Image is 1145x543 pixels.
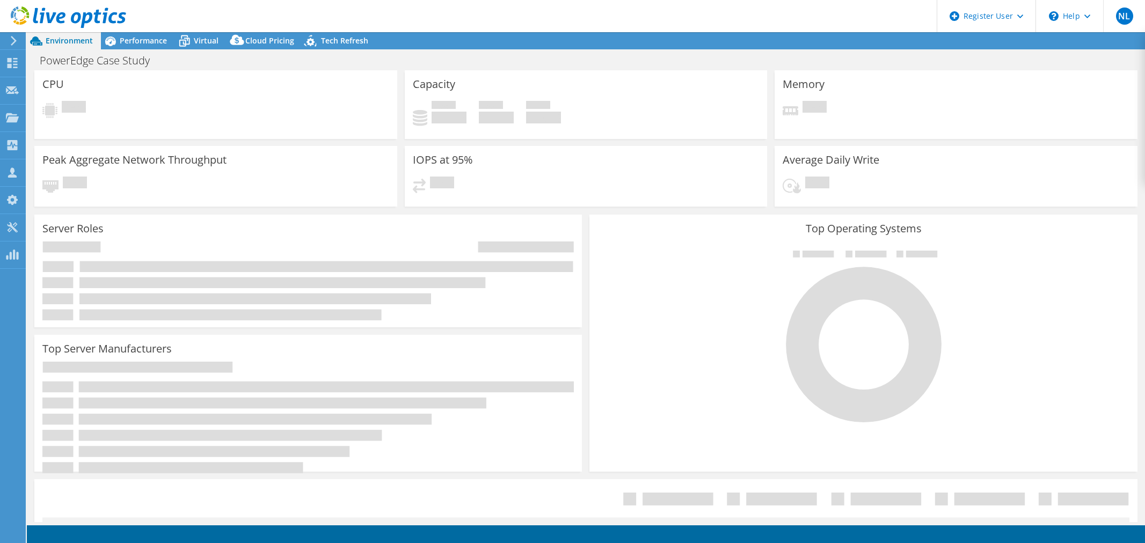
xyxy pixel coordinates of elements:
[526,112,561,123] h4: 0 GiB
[42,343,172,355] h3: Top Server Manufacturers
[42,223,104,234] h3: Server Roles
[430,177,454,191] span: Pending
[63,177,87,191] span: Pending
[803,101,827,115] span: Pending
[42,154,227,166] h3: Peak Aggregate Network Throughput
[35,55,166,67] h1: PowerEdge Case Study
[321,35,368,46] span: Tech Refresh
[1049,11,1059,21] svg: \n
[783,78,825,90] h3: Memory
[42,78,64,90] h3: CPU
[1116,8,1133,25] span: NL
[62,101,86,115] span: Pending
[526,101,550,112] span: Total
[783,154,879,166] h3: Average Daily Write
[805,177,829,191] span: Pending
[479,112,514,123] h4: 0 GiB
[413,78,455,90] h3: Capacity
[46,35,93,46] span: Environment
[432,112,466,123] h4: 0 GiB
[120,35,167,46] span: Performance
[245,35,294,46] span: Cloud Pricing
[413,154,473,166] h3: IOPS at 95%
[597,223,1129,234] h3: Top Operating Systems
[194,35,218,46] span: Virtual
[479,101,503,112] span: Free
[432,101,456,112] span: Used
